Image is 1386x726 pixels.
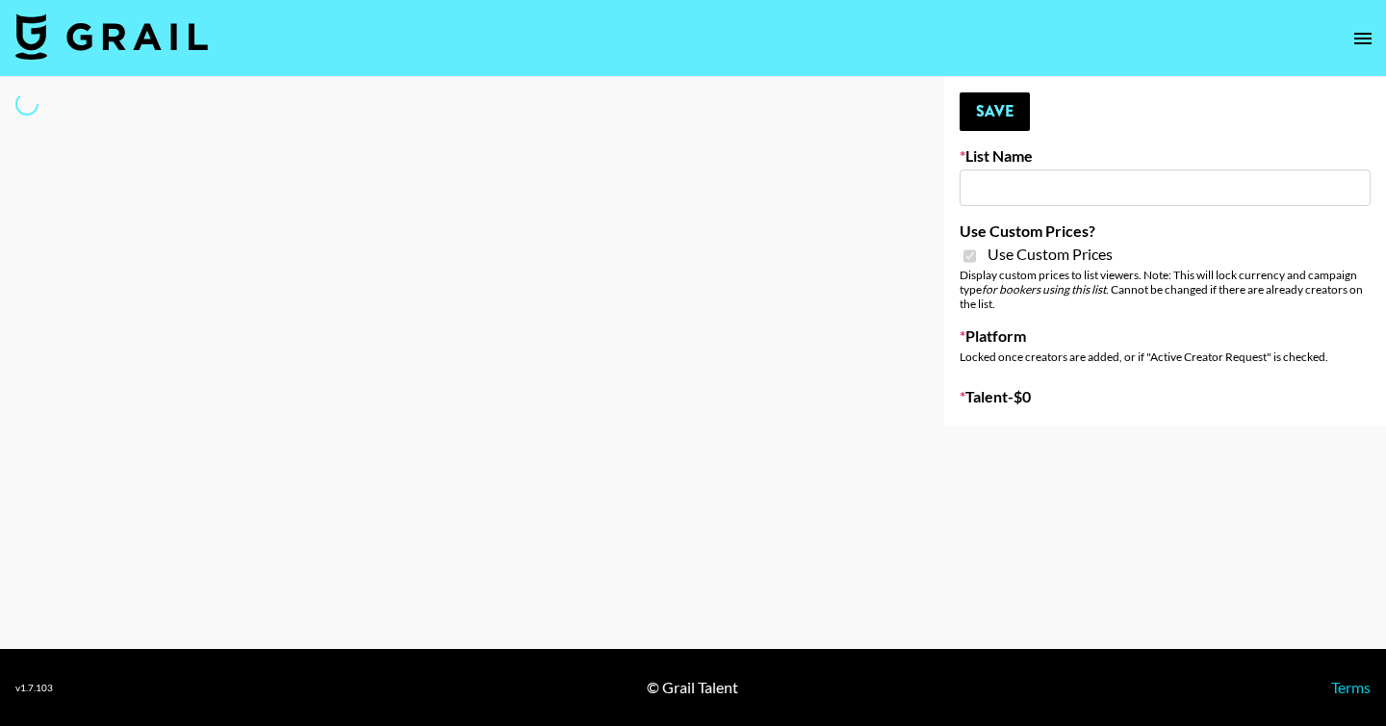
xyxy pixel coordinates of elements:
em: for bookers using this list [982,282,1106,297]
label: List Name [960,146,1371,166]
a: Terms [1331,678,1371,696]
span: Use Custom Prices [988,245,1113,264]
button: Save [960,92,1030,131]
button: open drawer [1344,19,1382,58]
div: © Grail Talent [647,678,738,697]
label: Talent - $ 0 [960,387,1371,406]
img: Grail Talent [15,13,208,60]
div: Display custom prices to list viewers. Note: This will lock currency and campaign type . Cannot b... [960,268,1371,311]
label: Use Custom Prices? [960,221,1371,241]
div: v 1.7.103 [15,682,53,694]
label: Platform [960,326,1371,346]
div: Locked once creators are added, or if "Active Creator Request" is checked. [960,350,1371,364]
